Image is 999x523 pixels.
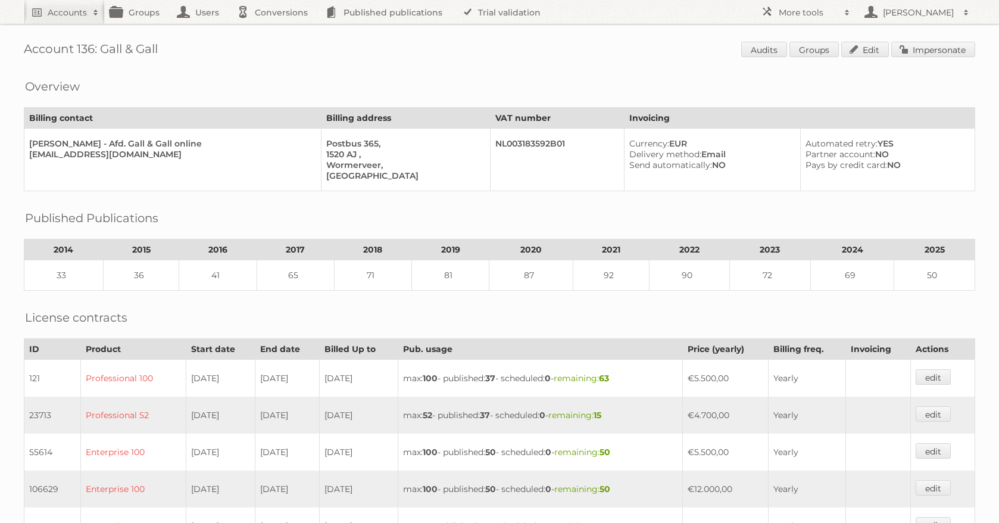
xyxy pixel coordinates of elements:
h2: More tools [779,7,838,18]
div: [EMAIL_ADDRESS][DOMAIN_NAME] [29,149,311,160]
th: 2018 [334,239,411,260]
strong: 50 [600,484,610,494]
td: max: - published: - scheduled: - [398,471,682,508]
div: [PERSON_NAME] - Afd. Gall & Gall online [29,138,311,149]
div: EUR [629,138,791,149]
td: €5.500,00 [683,360,769,397]
th: Billing contact [24,108,321,129]
td: 87 [489,260,573,291]
td: Yearly [768,434,846,471]
th: ID [24,339,81,360]
div: Email [629,149,791,160]
strong: 37 [485,373,495,384]
th: Invoicing [846,339,911,360]
th: Billing freq. [768,339,846,360]
a: Groups [789,42,839,57]
th: Billing address [321,108,491,129]
strong: 50 [600,447,610,457]
th: 2016 [179,239,257,260]
td: 69 [810,260,894,291]
td: 55614 [24,434,81,471]
th: Billed Up to [319,339,398,360]
span: Partner account: [806,149,875,160]
td: [DATE] [186,471,255,508]
div: Wormerveer, [326,160,481,170]
td: Yearly [768,397,846,434]
strong: 50 [485,484,496,494]
strong: 100 [423,484,438,494]
th: 2023 [730,239,811,260]
div: NO [806,149,965,160]
td: [DATE] [319,360,398,397]
span: remaining: [554,373,609,384]
td: Enterprise 100 [80,471,186,508]
td: [DATE] [255,397,320,434]
h2: [PERSON_NAME] [880,7,957,18]
td: [DATE] [186,397,255,434]
td: max: - published: - scheduled: - [398,397,682,434]
th: 2021 [573,239,650,260]
td: [DATE] [319,471,398,508]
strong: 0 [545,484,551,494]
td: [DATE] [255,360,320,397]
td: Professional 52 [80,397,186,434]
th: Actions [911,339,975,360]
span: Send automatically: [629,160,712,170]
th: 2019 [412,239,489,260]
strong: 0 [545,373,551,384]
th: 2025 [894,239,975,260]
td: [DATE] [319,397,398,434]
strong: 63 [599,373,609,384]
td: 81 [412,260,489,291]
td: [DATE] [186,434,255,471]
div: 1520 AJ , [326,149,481,160]
td: 92 [573,260,650,291]
span: remaining: [554,484,610,494]
td: 106629 [24,471,81,508]
a: edit [916,480,951,496]
th: VAT number [491,108,625,129]
h2: License contracts [25,309,127,326]
strong: 52 [423,410,432,421]
td: 65 [257,260,334,291]
strong: 100 [423,447,438,457]
a: edit [916,406,951,422]
span: Automated retry: [806,138,878,149]
td: 90 [649,260,730,291]
span: Delivery method: [629,149,701,160]
h2: Overview [25,77,80,95]
span: remaining: [548,410,601,421]
th: 2014 [24,239,104,260]
td: max: - published: - scheduled: - [398,360,682,397]
div: NO [629,160,791,170]
th: Start date [186,339,255,360]
td: 71 [334,260,411,291]
td: 33 [24,260,104,291]
th: Product [80,339,186,360]
td: €5.500,00 [683,434,769,471]
strong: 37 [480,410,490,421]
td: 121 [24,360,81,397]
td: 23713 [24,397,81,434]
div: [GEOGRAPHIC_DATA] [326,170,481,181]
th: Price (yearly) [683,339,769,360]
td: 50 [894,260,975,291]
td: Enterprise 100 [80,434,186,471]
td: 41 [179,260,257,291]
td: [DATE] [255,434,320,471]
th: 2017 [257,239,334,260]
span: remaining: [554,447,610,457]
td: Professional 100 [80,360,186,397]
td: [DATE] [255,471,320,508]
h1: Account 136: Gall & Gall [24,42,975,60]
th: 2020 [489,239,573,260]
td: 36 [103,260,179,291]
th: End date [255,339,320,360]
a: edit [916,443,951,459]
strong: 50 [485,447,496,457]
th: Pub. usage [398,339,682,360]
td: €12.000,00 [683,471,769,508]
td: Yearly [768,360,846,397]
div: Postbus 365, [326,138,481,149]
strong: 15 [594,410,601,421]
